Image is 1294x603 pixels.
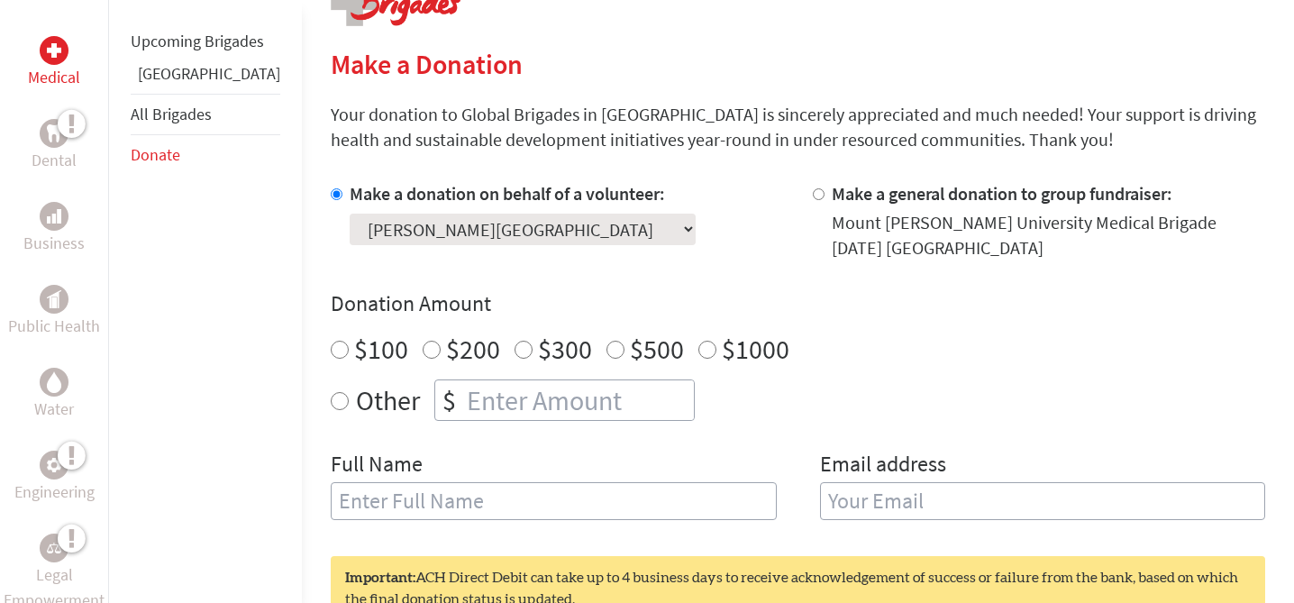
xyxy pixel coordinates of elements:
img: Public Health [47,290,61,308]
a: Public HealthPublic Health [8,285,100,339]
div: Dental [40,119,68,148]
a: All Brigades [131,104,212,124]
a: MedicalMedical [28,36,80,90]
h2: Make a Donation [331,48,1265,80]
a: Upcoming Brigades [131,31,264,51]
a: [GEOGRAPHIC_DATA] [138,63,280,84]
label: $500 [630,332,684,366]
a: WaterWater [34,368,74,422]
div: Legal Empowerment [40,534,68,562]
p: Water [34,397,74,422]
a: DentalDental [32,119,77,173]
p: Your donation to Global Brigades in [GEOGRAPHIC_DATA] is sincerely appreciated and much needed! Y... [331,102,1265,152]
img: Medical [47,43,61,58]
a: Donate [131,144,180,165]
div: Medical [40,36,68,65]
label: Full Name [331,450,423,482]
img: Business [47,209,61,224]
label: Make a general donation to group fundraiser: [832,182,1172,205]
a: BusinessBusiness [23,202,85,256]
img: Water [47,371,61,392]
p: Dental [32,148,77,173]
label: $100 [354,332,408,366]
div: Water [40,368,68,397]
img: Dental [47,124,61,142]
div: Engineering [40,451,68,480]
img: Engineering [47,458,61,472]
li: Donate [131,135,280,175]
label: $300 [538,332,592,366]
p: Engineering [14,480,95,505]
label: Make a donation on behalf of a volunteer: [350,182,665,205]
label: Email address [820,450,946,482]
img: Legal Empowerment [47,543,61,553]
div: Mount [PERSON_NAME] University Medical Brigade [DATE] [GEOGRAPHIC_DATA] [832,210,1266,260]
div: Public Health [40,285,68,314]
li: Guatemala [131,61,280,94]
h4: Donation Amount [331,289,1265,318]
div: Business [40,202,68,231]
strong: Important: [345,571,415,585]
li: Upcoming Brigades [131,22,280,61]
p: Medical [28,65,80,90]
a: EngineeringEngineering [14,451,95,505]
label: $200 [446,332,500,366]
input: Enter Full Name [331,482,777,520]
li: All Brigades [131,94,280,135]
input: Your Email [820,482,1266,520]
p: Business [23,231,85,256]
input: Enter Amount [463,380,694,420]
label: $1000 [722,332,789,366]
label: Other [356,379,420,421]
p: Public Health [8,314,100,339]
div: $ [435,380,463,420]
